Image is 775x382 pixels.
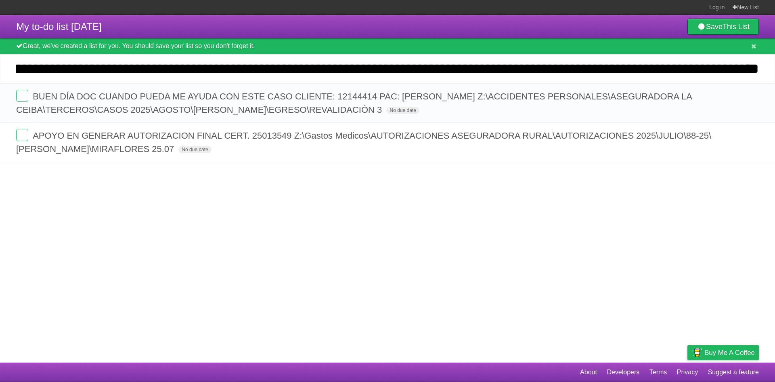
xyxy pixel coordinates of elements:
[386,107,419,114] span: No due date
[704,346,755,360] span: Buy me a coffee
[178,146,211,153] span: No due date
[687,19,759,35] a: SaveThis List
[691,346,702,359] img: Buy me a coffee
[649,365,667,380] a: Terms
[580,365,597,380] a: About
[708,365,759,380] a: Suggest a feature
[16,21,102,32] span: My to-do list [DATE]
[16,131,711,154] span: APOYO EN GENERAR AUTORIZACION FINAL CERT. 25013549 Z:\Gastos Medicos\AUTORIZACIONES ASEGURADORA R...
[677,365,698,380] a: Privacy
[687,345,759,360] a: Buy me a coffee
[723,23,750,31] b: This List
[16,129,28,141] label: Done
[16,91,692,115] span: BUEN DÍA DOC CUANDO PUEDA ME AYUDA CON ESTE CASO CLIENTE: 12144414 PAC: [PERSON_NAME] Z:\ACCIDENT...
[16,90,28,102] label: Done
[607,365,639,380] a: Developers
